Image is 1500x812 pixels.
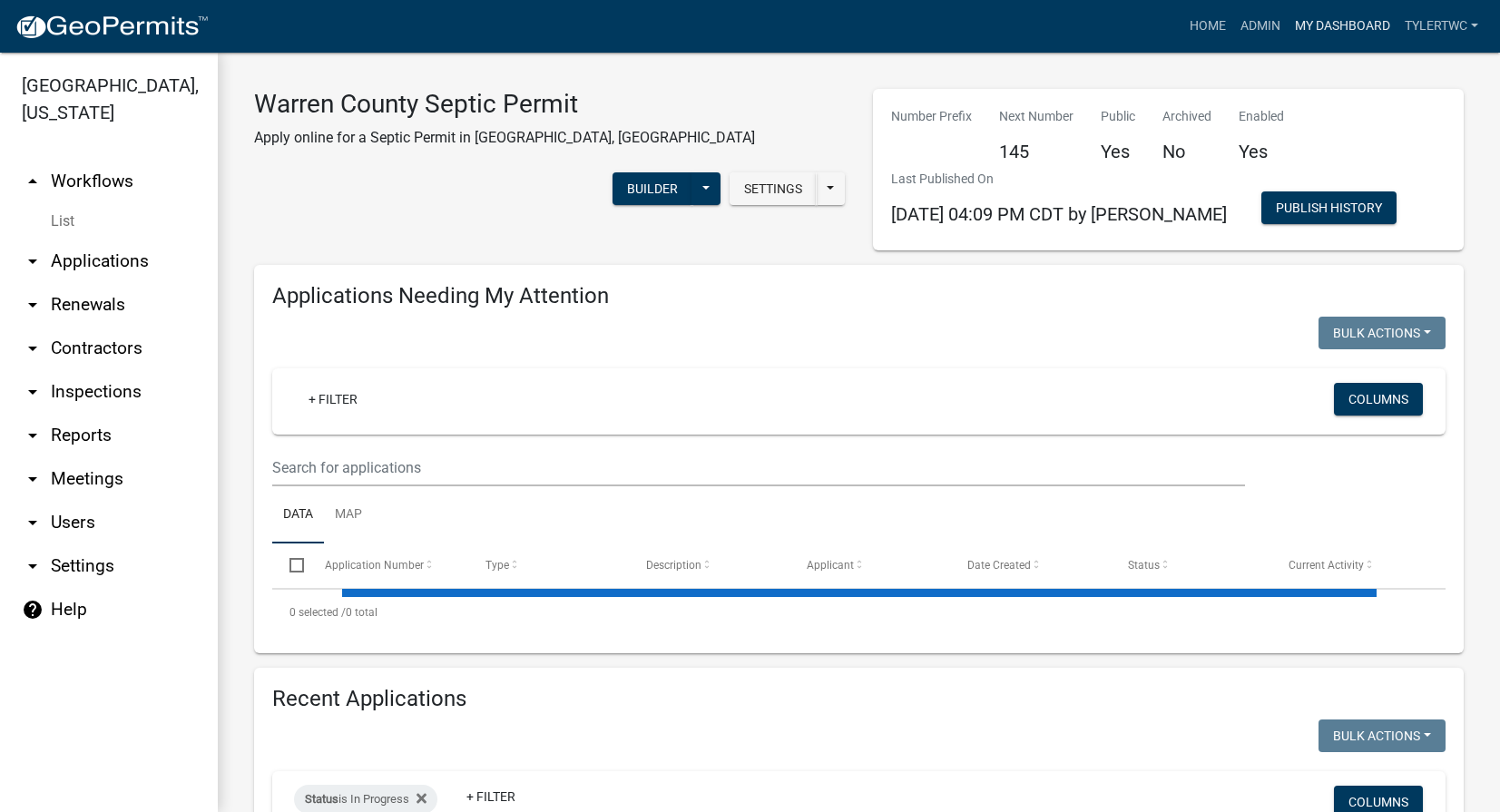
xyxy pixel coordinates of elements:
[613,172,692,205] button: Builder
[967,559,1031,572] span: Date Created
[22,294,44,316] i: arrow_drop_down
[22,599,44,621] i: help
[950,543,1111,587] datatable-header-cell: Date Created
[1261,202,1397,217] wm-modal-confirm: Workflow Publish History
[1261,191,1397,224] button: Publish History
[999,107,1074,126] p: Next Number
[22,555,44,577] i: arrow_drop_down
[22,171,44,192] i: arrow_drop_up
[1319,317,1446,349] button: Bulk Actions
[272,543,307,587] datatable-header-cell: Select
[1239,141,1284,162] h5: Yes
[891,203,1227,225] span: [DATE] 04:09 PM CDT by [PERSON_NAME]
[22,425,44,446] i: arrow_drop_down
[891,107,972,126] p: Number Prefix
[1101,141,1135,162] h5: Yes
[294,383,372,416] a: + Filter
[1162,107,1211,126] p: Archived
[272,590,1446,635] div: 0 total
[272,486,324,544] a: Data
[305,792,338,806] span: Status
[807,559,854,572] span: Applicant
[289,606,346,619] span: 0 selected /
[891,170,1227,189] p: Last Published On
[1288,9,1397,44] a: My Dashboard
[22,250,44,272] i: arrow_drop_down
[325,559,424,572] span: Application Number
[1233,9,1288,44] a: Admin
[22,338,44,359] i: arrow_drop_down
[1334,383,1423,416] button: Columns
[1182,9,1233,44] a: Home
[1289,559,1364,572] span: Current Activity
[22,381,44,403] i: arrow_drop_down
[1271,543,1432,587] datatable-header-cell: Current Activity
[1319,719,1446,752] button: Bulk Actions
[324,486,373,544] a: Map
[485,559,509,572] span: Type
[272,283,1446,309] h4: Applications Needing My Attention
[22,468,44,490] i: arrow_drop_down
[254,89,755,120] h3: Warren County Septic Permit
[999,141,1074,162] h5: 145
[1397,9,1485,44] a: TylerTWC
[730,172,817,205] button: Settings
[1101,107,1135,126] p: Public
[272,686,1446,712] h4: Recent Applications
[1239,107,1284,126] p: Enabled
[1128,559,1160,572] span: Status
[629,543,789,587] datatable-header-cell: Description
[789,543,950,587] datatable-header-cell: Applicant
[307,543,467,587] datatable-header-cell: Application Number
[254,127,755,149] p: Apply online for a Septic Permit in [GEOGRAPHIC_DATA], [GEOGRAPHIC_DATA]
[272,449,1245,486] input: Search for applications
[22,512,44,533] i: arrow_drop_down
[1111,543,1271,587] datatable-header-cell: Status
[467,543,628,587] datatable-header-cell: Type
[646,559,701,572] span: Description
[1162,141,1211,162] h5: No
